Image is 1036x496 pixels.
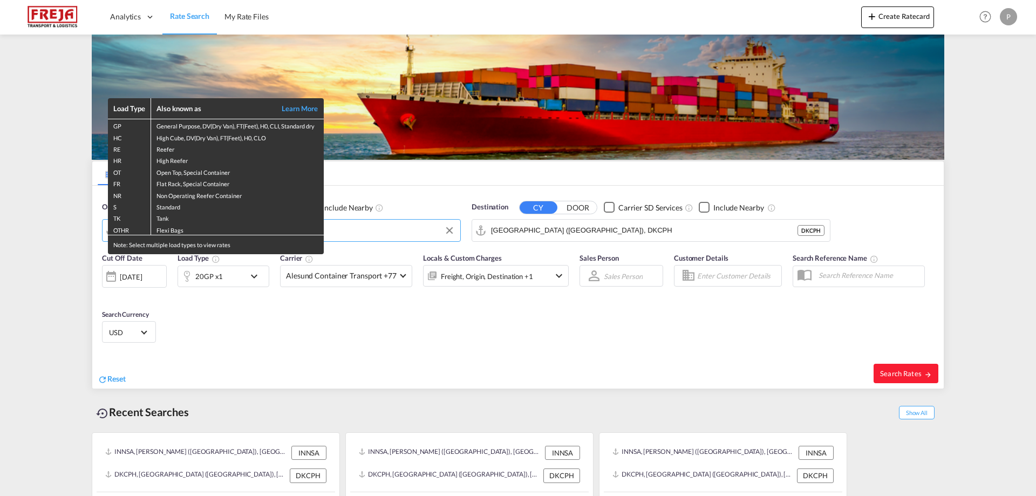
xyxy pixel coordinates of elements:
[108,98,151,119] th: Load Type
[151,212,324,223] td: Tank
[108,166,151,177] td: OT
[151,177,324,188] td: Flat Rack, Special Container
[108,212,151,223] td: TK
[270,104,318,113] a: Learn More
[151,119,324,131] td: General Purpose, DV(Dry Van), FT(Feet), H0, CLI, Standard dry
[151,223,324,235] td: Flexi Bags
[151,189,324,200] td: Non Operating Reefer Container
[108,235,324,254] div: Note: Select multiple load types to view rates
[151,131,324,142] td: High Cube, DV(Dry Van), FT(Feet), H0, CLO
[151,154,324,165] td: High Reefer
[108,189,151,200] td: NR
[108,177,151,188] td: FR
[151,200,324,212] td: Standard
[108,142,151,154] td: RE
[108,223,151,235] td: OTHR
[108,131,151,142] td: HC
[108,119,151,131] td: GP
[151,166,324,177] td: Open Top, Special Container
[108,200,151,212] td: S
[108,154,151,165] td: HR
[156,104,270,113] div: Also known as
[151,142,324,154] td: Reefer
